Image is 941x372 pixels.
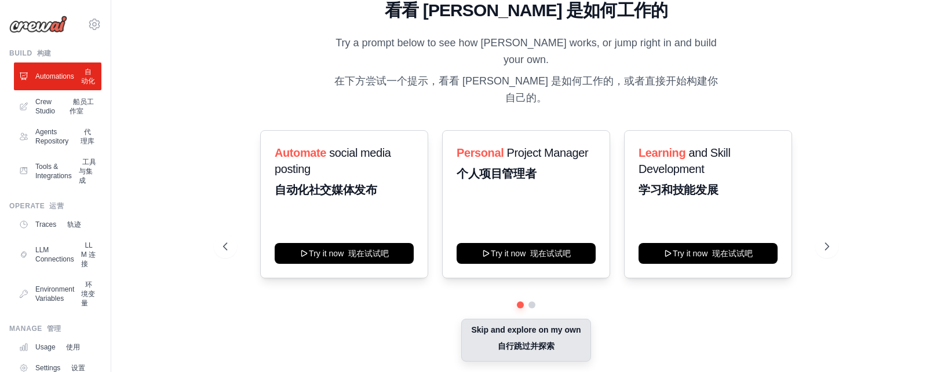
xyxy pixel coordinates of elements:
p: Try a prompt below to see how [PERSON_NAME] works, or jump right in and build your own. [331,35,721,112]
font: 自动化社交媒体发布 [275,183,377,196]
font: 学习和技能发展 [639,183,718,196]
button: Try it now 现在试试吧 [639,243,778,264]
span: Project Manager [506,146,588,159]
font: 自动化 [81,68,95,85]
font: LLM 连接 [81,241,96,268]
a: LLM Connections LLM 连接 [14,236,101,273]
font: 现在试试吧 [348,249,389,258]
button: Try it now 现在试试吧 [275,243,414,264]
a: Crew Studio 船员工作室 [14,93,101,120]
span: and Skill Development [639,146,730,175]
button: Skip and explore on my own自行跳过并探索 [461,319,590,362]
font: 在下方尝试一个提示，看看 [PERSON_NAME] 是如何工作的，或者直接开始构建你自己的。 [334,75,718,104]
div: Operate [9,201,101,211]
a: Environment Variables 环境变量 [14,275,101,312]
font: 现在试试吧 [712,249,753,258]
a: Tools & Integrations 工具与集成 [14,153,101,190]
div: Manage [9,324,101,333]
div: Build [9,49,101,58]
img: Logo [9,16,67,33]
font: 构建 [37,49,52,57]
a: Usage 使用 [14,338,101,356]
button: Try it now 现在试试吧 [457,243,596,264]
font: 运营 [49,202,64,210]
span: Learning [639,146,685,159]
font: 船员工作室 [70,98,94,115]
a: Automations 自动化 [14,62,101,90]
font: 现在试试吧 [530,249,571,258]
span: Personal [457,146,504,159]
font: 轨迹 [67,220,81,229]
font: 设置 [71,364,85,372]
span: social media posting [275,146,391,175]
a: Traces 轨迹 [14,215,101,234]
font: 工具与集成 [79,158,97,185]
font: 代理库 [81,128,94,145]
span: Automate [275,146,326,159]
font: 使用 [66,343,80,351]
font: 环境变量 [81,281,95,307]
font: 管理 [47,325,61,333]
font: 个人项目管理者 [457,167,536,180]
a: Agents Repository 代理库 [14,123,101,150]
font: 自行跳过并探索 [498,341,555,351]
font: 看看 [PERSON_NAME] 是如何工作的 [385,1,668,20]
